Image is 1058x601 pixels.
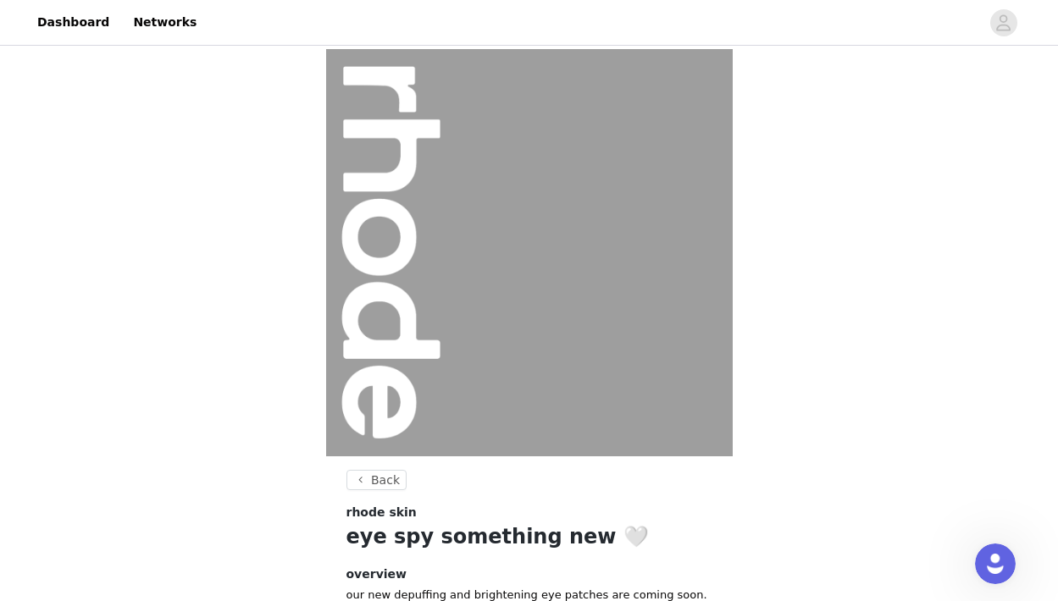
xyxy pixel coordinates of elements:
[123,3,207,41] a: Networks
[975,543,1016,584] iframe: Intercom live chat
[346,521,712,552] h1: eye spy something new 🤍
[346,470,407,490] button: Back
[326,49,733,456] img: campaign image
[27,3,119,41] a: Dashboard
[995,9,1011,36] div: avatar
[346,565,712,583] h4: overview
[346,504,417,521] span: rhode skin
